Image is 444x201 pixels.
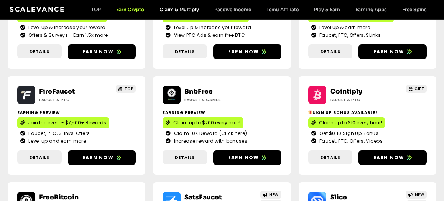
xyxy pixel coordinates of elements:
a: Passive Income [207,7,259,12]
a: Claim up to $200 every hour! [163,117,243,128]
a: Earning Apps [348,7,395,12]
nav: Menu [84,7,434,12]
span: Details [321,154,340,161]
span: TOP [125,86,133,92]
a: Details [308,150,353,165]
a: NEW [406,191,427,199]
span: Join the event - $7,500+ Rewards [28,119,106,126]
span: Level up & Increase your reward [172,24,251,31]
a: Earn now [68,44,136,59]
span: Claim 10X Reward (Click here) [172,130,247,137]
a: Details [163,150,207,165]
span: Earn now [373,48,405,55]
span: Details [30,154,49,161]
span: Earn now [82,154,113,161]
span: NEW [415,192,424,198]
a: Earn now [68,150,136,165]
h2: Earning Preview [163,110,281,115]
span: Details [175,48,195,55]
span: Faucet, PTC, Offers, Videos [317,138,383,145]
a: Temu Affiliate [259,7,306,12]
a: BnbFree [184,87,213,96]
a: Earn now [213,150,281,165]
a: Details [17,150,62,165]
span: View PTC Ads & earn free BTC [172,32,245,39]
span: Level up & earn more [317,24,370,31]
span: Faucet, PTC, SLinks, Offers [26,130,90,137]
a: GIFT [406,85,427,93]
a: TOP [116,85,136,93]
span: Get $0.10 Sign Up Bonus [317,130,378,137]
a: NEW [260,191,281,199]
h2: Earning Preview [17,110,136,115]
a: Details [163,44,207,59]
a: Play & Earn [306,7,348,12]
span: Earn now [228,154,259,161]
a: Free Spins [395,7,434,12]
a: Earn now [213,44,281,59]
a: Earn Crypto [109,7,152,12]
a: Earn now [358,150,427,165]
h2: Faucet & PTC [330,97,391,103]
a: Join the event - $7,500+ Rewards [17,117,109,128]
a: Details [308,44,353,59]
h2: Faucet & Games [184,97,246,103]
span: Details [175,154,195,161]
span: Offers & Surveys - Earn 1.5x more [26,32,108,39]
span: Details [321,48,340,55]
span: NEW [269,192,279,198]
a: Earn now [358,44,427,59]
a: Claim 10X Reward (Click here) [166,130,278,137]
span: Level up and earn more [26,138,86,145]
a: Claim & Multiply [152,7,207,12]
span: Claim up to $200 every hour! [173,119,240,126]
span: Claim up to $10 every hour! [319,119,382,126]
span: Details [30,48,49,55]
span: Level up & Increase your reward [26,24,105,31]
span: Earn now [82,48,113,55]
span: Faucet, PTC, Offers, SLinks [317,32,381,39]
span: GIFT [414,86,424,92]
a: TOP [84,7,109,12]
a: Claim up to $10 every hour! [308,117,385,128]
h2: Faucet & PTC [39,97,100,103]
img: 🎁 [308,110,312,114]
span: Increase reward with bonuses [172,138,247,145]
a: Cointiply [330,87,362,96]
h2: Sign up bonus available! [308,110,427,115]
a: Scalevance [10,5,65,13]
a: FireFaucet [39,87,75,96]
span: Earn now [228,48,259,55]
span: Earn now [373,154,405,161]
a: Details [17,44,62,59]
